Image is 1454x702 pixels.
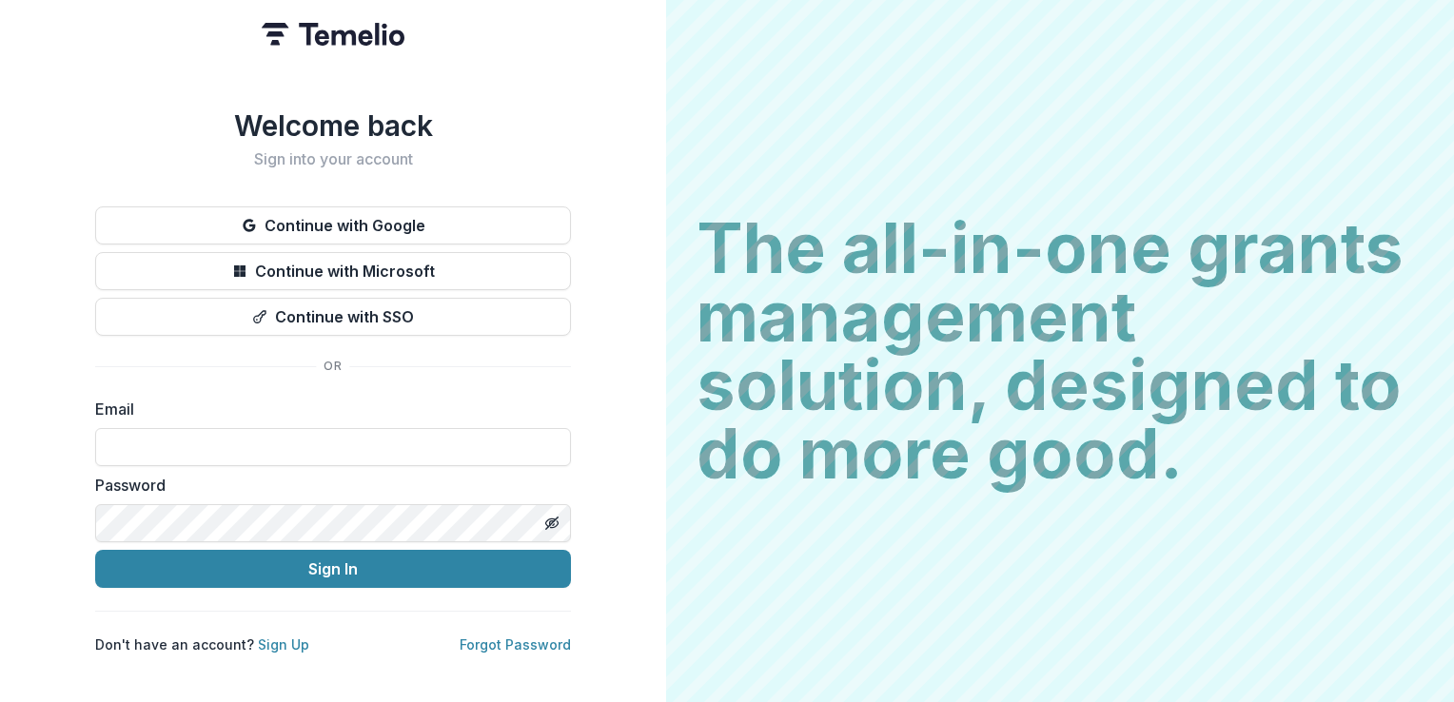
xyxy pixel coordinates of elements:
a: Sign Up [258,636,309,653]
h1: Welcome back [95,108,571,143]
button: Continue with Google [95,206,571,244]
button: Sign In [95,550,571,588]
img: Temelio [262,23,404,46]
button: Continue with SSO [95,298,571,336]
label: Password [95,474,560,497]
a: Forgot Password [460,636,571,653]
button: Toggle password visibility [537,508,567,538]
h2: Sign into your account [95,150,571,168]
label: Email [95,398,560,420]
button: Continue with Microsoft [95,252,571,290]
p: Don't have an account? [95,634,309,654]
